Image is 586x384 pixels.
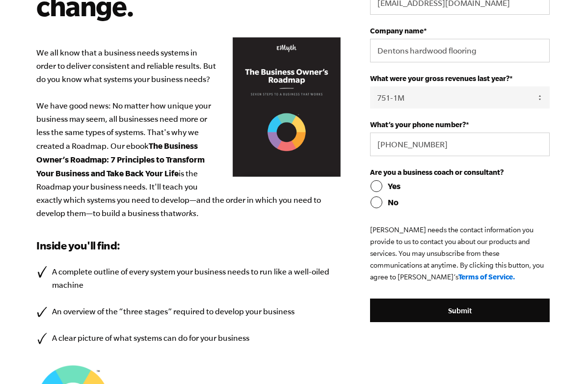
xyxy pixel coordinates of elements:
a: Terms of Service. [458,273,515,281]
li: A clear picture of what systems can do for your business [36,331,341,345]
b: The Business Owner’s Roadmap: 7 Principles to Transform Your Business and Take Back Your Life [36,141,205,178]
span: Are you a business coach or consultant? [370,168,504,176]
iframe: Chat Widget [537,337,586,384]
h3: Inside you'll find: [36,238,341,253]
p: [PERSON_NAME] needs the contact information you provide to us to contact you about our products a... [370,224,550,283]
li: An overview of the “three stages” required to develop your business [36,305,341,318]
li: A complete outline of every system your business needs to run like a well-oiled machine [36,265,341,292]
span: Company name [370,27,424,35]
em: works [176,209,196,218]
p: We all know that a business needs systems in order to deliver consistent and reliable results. Bu... [36,46,341,220]
span: What were your gross revenues last year? [370,74,509,82]
span: What’s your phone number? [370,120,466,129]
img: Business Owners Roadmap Cover [233,37,341,177]
input: Submit [370,299,550,322]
